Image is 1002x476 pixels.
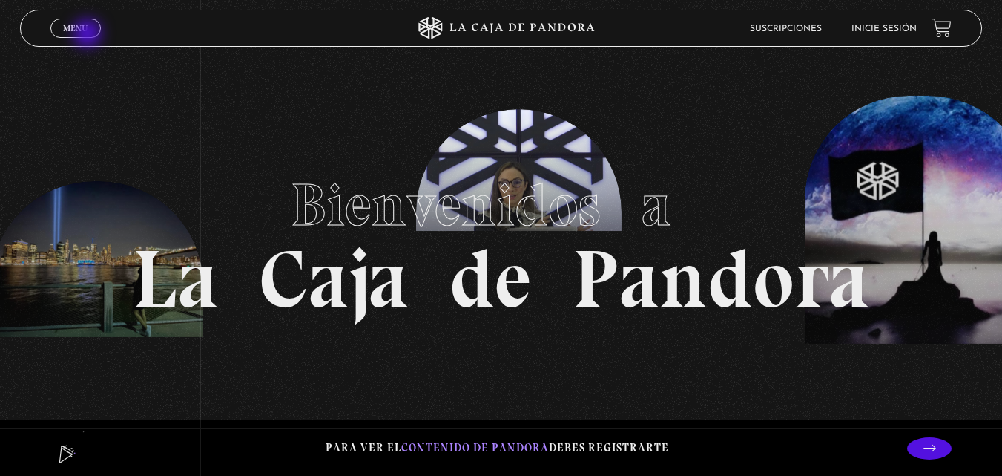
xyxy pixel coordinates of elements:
a: Suscripciones [750,25,822,33]
p: Para ver el debes registrarte [326,438,669,458]
span: Bienvenidos a [291,169,712,241]
a: Inicie sesión [851,25,917,33]
a: View your shopping cart [932,18,952,38]
span: contenido de Pandora [401,441,549,454]
h1: La Caja de Pandora [133,157,869,320]
span: Menu [63,24,88,33]
span: Cerrar [58,36,93,47]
